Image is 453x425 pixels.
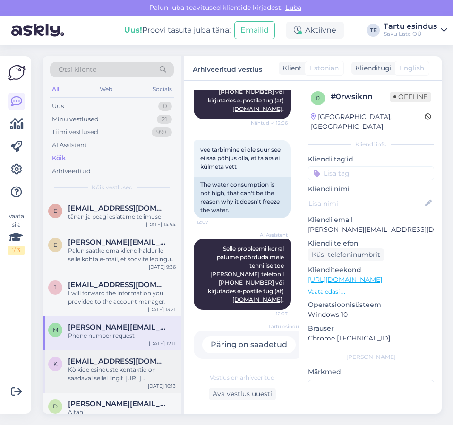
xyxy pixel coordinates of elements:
[52,141,87,150] div: AI Assistent
[197,219,232,226] span: 12:07
[124,25,231,36] div: Proovi tasuta juba täna:
[68,289,176,306] div: I will forward the information you provided to the account manager.
[148,382,176,390] div: [DATE] 16:13
[152,127,172,137] div: 99+
[308,140,434,149] div: Kliendi info
[54,284,57,291] span: j
[8,64,26,82] img: Askly Logo
[53,241,57,248] span: e
[53,207,57,214] span: e
[52,102,64,111] div: Uus
[52,153,66,163] div: Kõik
[68,408,176,416] div: Aitäh!
[286,22,344,39] div: Aktiivne
[351,63,392,73] div: Klienditugi
[53,403,58,410] span: d
[390,92,431,102] span: Offline
[157,115,172,124] div: 21
[52,115,99,124] div: Minu vestlused
[308,184,434,194] p: Kliendi nimi
[8,212,25,255] div: Vaata siia
[92,183,133,192] span: Kõik vestlused
[53,326,58,333] span: m
[193,62,262,75] label: Arhiveeritud vestlus
[308,215,434,225] p: Kliendi email
[98,83,114,95] div: Web
[52,167,91,176] div: Arhiveeritud
[149,263,176,271] div: [DATE] 9:36
[308,265,434,275] p: Klienditeekond
[308,238,434,248] p: Kliendi telefon
[68,399,166,408] span: deniss.pissarenko@figr.ee
[331,91,390,102] div: # 0rwsiknn
[251,119,288,127] span: Nähtud ✓ 12:06
[308,333,434,343] p: Chrome [TECHNICAL_ID]
[308,166,434,180] input: Lisa tag
[68,323,166,331] span: merlyn.oper@delux.ee
[8,246,25,255] div: 1 / 3
[308,198,423,209] input: Lisa nimi
[311,112,425,132] div: [GEOGRAPHIC_DATA], [GEOGRAPHIC_DATA]
[59,65,96,75] span: Otsi kliente
[194,177,291,218] div: The water consumption is not high, that can't be the reason why it doesn't freeze the water.
[68,331,176,340] div: Phone number request
[68,204,166,212] span: eve.salumaa@tallinnlv.ee
[202,336,296,353] div: Päring on saadetud
[308,323,434,333] p: Brauser
[252,231,288,238] span: AI Assistent
[367,24,380,37] div: TE
[68,246,176,263] div: Palun saatke oma kliendihaldurile selle kohta e-mail, et soovite lepingu lõpetada ning tema juhen...
[308,310,434,320] p: Windows 10
[308,288,434,296] p: Vaata edasi ...
[316,94,320,102] span: 0
[50,83,61,95] div: All
[146,221,176,228] div: [DATE] 14:54
[68,365,176,382] div: Kõikide esinduste kontaktid on saadaval sellel lingil: [URL][DOMAIN_NAME]
[209,388,276,400] div: Ava vestlus uuesti
[308,248,384,261] div: Küsi telefoninumbrit
[208,245,285,303] span: Selle probleemi korral palume pöörduda meie tehnilise toe [PERSON_NAME] telefonil [PHONE_NUMBER] ...
[400,63,424,73] span: English
[232,105,282,112] a: [DOMAIN_NAME]
[232,296,282,303] a: [DOMAIN_NAME]
[53,360,58,367] span: k
[310,63,339,73] span: Estonian
[52,127,98,137] div: Tiimi vestlused
[308,275,382,284] a: [URL][DOMAIN_NAME]
[384,23,447,38] a: Tartu esindusSaku Läte OÜ
[308,225,434,235] p: [PERSON_NAME][EMAIL_ADDRESS][DOMAIN_NAME]
[252,310,288,317] span: 12:07
[279,63,302,73] div: Klient
[308,353,434,361] div: [PERSON_NAME]
[234,21,275,39] button: Emailid
[266,323,301,330] span: Tartu esindus
[384,23,437,30] div: Tartu esindus
[68,280,166,289] span: juuksur@bk.ru
[149,340,176,347] div: [DATE] 12:11
[68,238,166,246] span: evelin@sushiking.ee
[68,212,176,221] div: tänan ja peagi esiatame telimuse
[210,374,274,382] span: Vestlus on arhiveeritud
[384,30,437,38] div: Saku Läte OÜ
[124,25,142,34] b: Uus!
[68,357,166,365] span: kaidopaurson@gmail.com
[200,146,282,170] span: vee tarbimine ei ole suur see ei saa põhjus olla, et ta ära ei külmeta vett
[148,306,176,313] div: [DATE] 13:21
[308,300,434,310] p: Operatsioonisüsteem
[308,367,434,377] p: Märkmed
[158,102,172,111] div: 0
[282,3,304,12] span: Luba
[151,83,174,95] div: Socials
[308,154,434,164] p: Kliendi tag'id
